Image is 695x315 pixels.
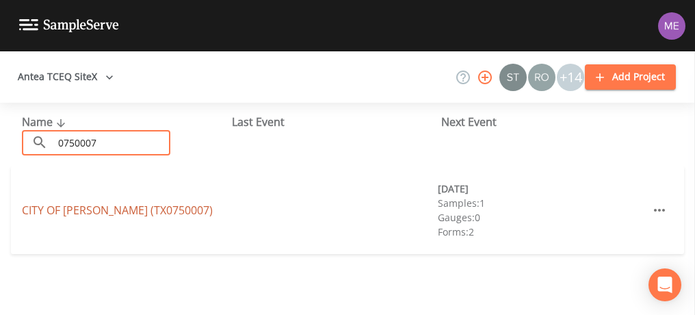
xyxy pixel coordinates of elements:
[19,19,119,32] img: logo
[528,64,555,91] img: 7e5c62b91fde3b9fc00588adc1700c9a
[22,203,213,218] a: CITY OF [PERSON_NAME] (TX0750007)
[12,64,119,90] button: Antea TCEQ SiteX
[53,130,170,155] input: Search Projects
[438,210,646,225] div: Gauges: 0
[441,114,651,130] div: Next Event
[232,114,442,130] div: Last Event
[557,64,584,91] div: +14
[499,64,527,91] img: c0670e89e469b6405363224a5fca805c
[527,64,556,91] div: Rodolfo Ramirez
[438,181,646,196] div: [DATE]
[499,64,527,91] div: Stan Porter
[658,12,685,40] img: d4d65db7c401dd99d63b7ad86343d265
[438,225,646,239] div: Forms: 2
[648,268,681,301] div: Open Intercom Messenger
[585,64,676,90] button: Add Project
[22,114,69,129] span: Name
[438,196,646,210] div: Samples: 1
